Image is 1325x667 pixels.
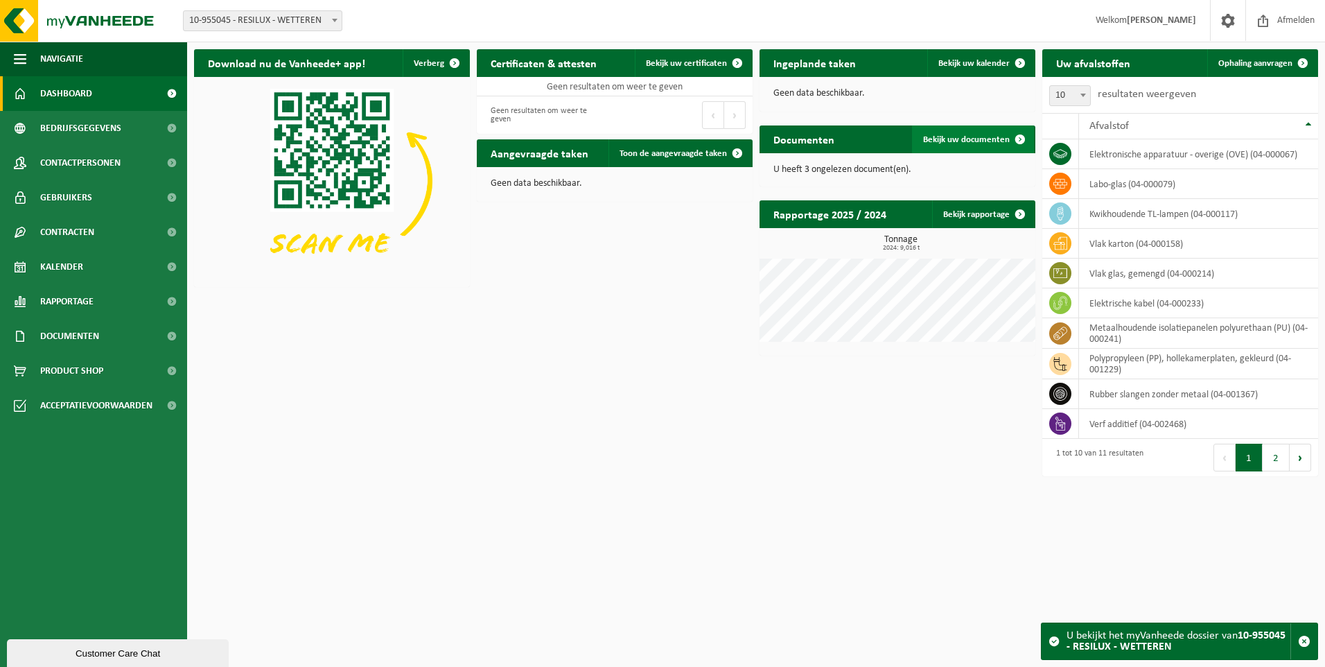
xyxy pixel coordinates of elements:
[40,284,94,319] span: Rapportage
[1218,59,1292,68] span: Ophaling aanvragen
[1079,199,1318,229] td: kwikhoudende TL-lampen (04-000117)
[414,59,444,68] span: Verberg
[40,42,83,76] span: Navigatie
[620,149,727,158] span: Toon de aangevraagde taken
[1079,259,1318,288] td: vlak glas, gemengd (04-000214)
[1079,169,1318,199] td: labo-glas (04-000079)
[1290,444,1311,471] button: Next
[484,100,608,130] div: Geen resultaten om weer te geven
[1213,444,1236,471] button: Previous
[7,636,231,667] iframe: chat widget
[40,111,121,146] span: Bedrijfsgegevens
[183,10,342,31] span: 10-955045 - RESILUX - WETTEREN
[1079,318,1318,349] td: metaalhoudende isolatiepanelen polyurethaan (PU) (04-000241)
[1067,623,1290,659] div: U bekijkt het myVanheede dossier van
[491,179,739,189] p: Geen data beschikbaar.
[40,76,92,111] span: Dashboard
[477,49,611,76] h2: Certificaten & attesten
[1098,89,1196,100] label: resultaten weergeven
[40,354,103,388] span: Product Shop
[40,388,152,423] span: Acceptatievoorwaarden
[194,49,379,76] h2: Download nu de Vanheede+ app!
[1067,630,1285,652] strong: 10-955045 - RESILUX - WETTEREN
[1079,288,1318,318] td: elektrische kabel (04-000233)
[608,139,751,167] a: Toon de aangevraagde taken
[1049,442,1143,473] div: 1 tot 10 van 11 resultaten
[1049,85,1091,106] span: 10
[40,180,92,215] span: Gebruikers
[702,101,724,129] button: Previous
[1079,349,1318,379] td: polypropyleen (PP), hollekamerplaten, gekleurd (04-001229)
[923,135,1010,144] span: Bekijk uw documenten
[1042,49,1144,76] h2: Uw afvalstoffen
[760,125,848,153] h2: Documenten
[477,77,753,96] td: Geen resultaten om weer te geven
[403,49,468,77] button: Verberg
[1207,49,1317,77] a: Ophaling aanvragen
[1079,229,1318,259] td: vlak karton (04-000158)
[194,77,470,284] img: Download de VHEPlus App
[766,245,1035,252] span: 2024: 9,016 t
[912,125,1034,153] a: Bekijk uw documenten
[646,59,727,68] span: Bekijk uw certificaten
[635,49,751,77] a: Bekijk uw certificaten
[1079,379,1318,409] td: rubber slangen zonder metaal (04-001367)
[477,139,602,166] h2: Aangevraagde taken
[1263,444,1290,471] button: 2
[760,49,870,76] h2: Ingeplande taken
[1236,444,1263,471] button: 1
[1089,121,1129,132] span: Afvalstof
[40,146,121,180] span: Contactpersonen
[1050,86,1090,105] span: 10
[1079,139,1318,169] td: elektronische apparatuur - overige (OVE) (04-000067)
[766,235,1035,252] h3: Tonnage
[760,200,900,227] h2: Rapportage 2025 / 2024
[184,11,342,31] span: 10-955045 - RESILUX - WETTEREN
[40,215,94,250] span: Contracten
[773,165,1021,175] p: U heeft 3 ongelezen document(en).
[938,59,1010,68] span: Bekijk uw kalender
[932,200,1034,228] a: Bekijk rapportage
[40,250,83,284] span: Kalender
[927,49,1034,77] a: Bekijk uw kalender
[1079,409,1318,439] td: verf additief (04-002468)
[724,101,746,129] button: Next
[1127,15,1196,26] strong: [PERSON_NAME]
[773,89,1021,98] p: Geen data beschikbaar.
[40,319,99,354] span: Documenten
